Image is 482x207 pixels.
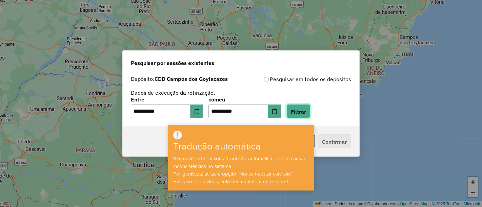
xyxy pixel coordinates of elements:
[291,108,306,115] font: Filtrar
[131,75,155,82] font: Depósito:
[173,141,261,152] font: Tradução automática
[173,179,292,184] font: Em caso de dúvidas, entre em contato com o suporte.
[208,96,225,103] font: comeu
[131,89,215,96] font: Dados de execução da rotirização:
[173,171,294,177] font: Por gentileza, utilize a opção "Nunca traduzir este site".
[131,96,144,103] font: Entre
[131,60,214,66] font: Pesquisar por sessões existentes
[190,105,203,118] button: Escolha a data
[268,105,281,118] button: Escolha a data
[173,156,305,169] font: Seu navegador ativou a tradução automática e pode causar inconsistências no sistema.
[286,104,310,118] button: Filtrar
[270,76,351,83] font: Pesquisar em todos os depósitos
[155,75,228,82] font: CDD Campos dos Goytacazes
